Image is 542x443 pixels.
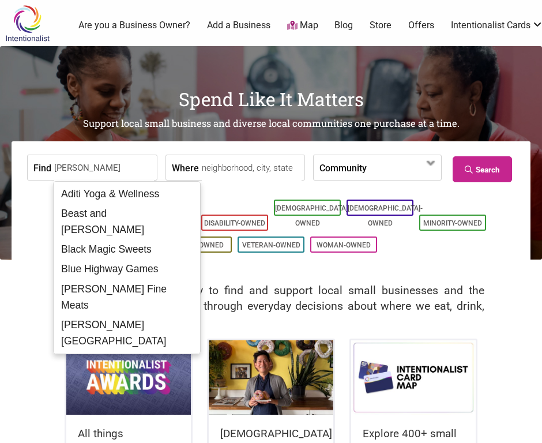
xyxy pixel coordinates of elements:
div: [PERSON_NAME] Fine Meats [57,279,197,315]
label: Community [319,155,367,180]
div: Black Magic Sweets [57,239,197,259]
a: Blog [334,19,353,32]
input: a business, product, service [54,155,154,181]
img: Intentionalist Card Map [351,340,476,415]
a: Search [453,156,512,182]
div: Aditi Yoga & Wellness [57,184,197,204]
img: King Donuts - Hong Chhuor [209,340,333,415]
label: Find [33,155,51,180]
a: Map [287,19,318,32]
a: Are you a Business Owner? [78,19,190,32]
div: [PERSON_NAME][GEOGRAPHIC_DATA] [57,315,197,351]
a: Store [370,19,392,32]
img: Intentionalist Awards [66,340,191,415]
div: Beast and [PERSON_NAME] [57,204,197,239]
a: Offers [408,19,434,32]
h2: Intentionalist makes it easy to find and support local small businesses and the diverse people be... [58,283,484,330]
input: neighborhood, city, state [202,155,302,181]
div: Evolve Chocolate + Cafe [57,351,197,370]
a: [DEMOGRAPHIC_DATA]-Owned [275,204,350,227]
a: Minority-Owned [423,219,482,227]
a: Disability-Owned [204,219,265,227]
a: Add a Business [207,19,270,32]
div: Blue Highway Games [57,259,197,279]
a: Veteran-Owned [242,241,300,249]
label: Where [172,155,199,180]
a: [DEMOGRAPHIC_DATA]-Owned [348,204,423,227]
a: Woman-Owned [317,241,371,249]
